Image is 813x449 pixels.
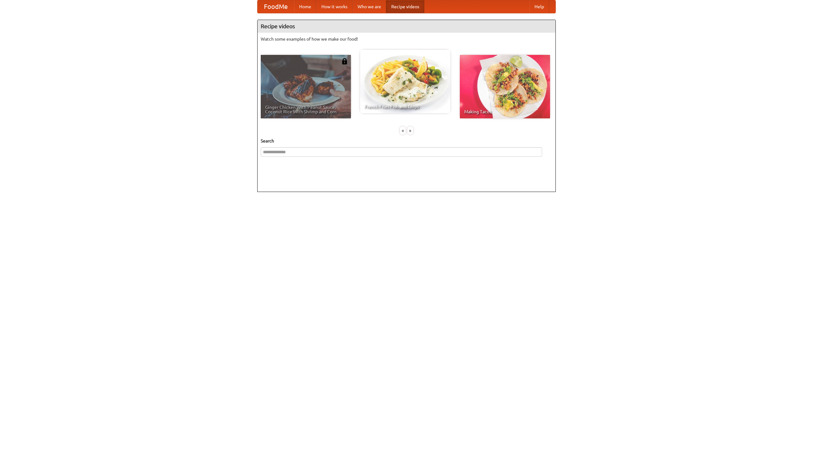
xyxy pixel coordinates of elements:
div: » [407,127,413,135]
a: Making Tacos [460,55,550,118]
a: Home [294,0,316,13]
h5: Search [261,138,552,144]
span: Making Tacos [464,109,546,114]
a: Help [529,0,549,13]
a: How it works [316,0,353,13]
a: FoodMe [258,0,294,13]
a: French Fries Fish and Chips [360,50,450,113]
a: Who we are [353,0,386,13]
div: « [400,127,406,135]
a: Recipe videos [386,0,424,13]
span: French Fries Fish and Chips [365,104,446,109]
img: 483408.png [341,58,348,64]
p: Watch some examples of how we make our food! [261,36,552,42]
h4: Recipe videos [258,20,555,33]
